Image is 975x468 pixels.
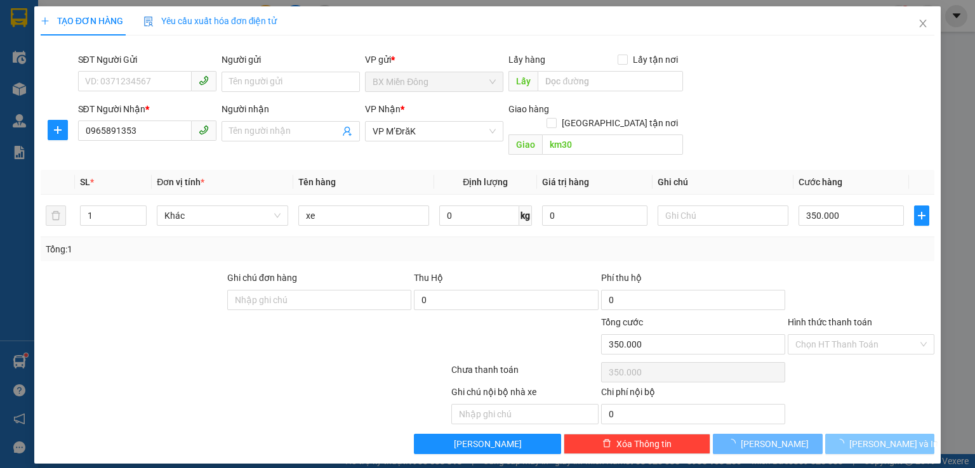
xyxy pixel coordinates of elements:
div: Người gửi [222,53,360,67]
span: loading [835,439,849,448]
span: kg [519,205,532,226]
button: Close [905,6,941,42]
div: Phí thu hộ [601,271,785,290]
span: BX Miền Đông [373,72,496,91]
span: VP M’ĐrăK [373,122,496,141]
button: [PERSON_NAME] [414,434,560,454]
span: Giá trị hàng [542,177,589,187]
span: delete [602,439,611,449]
span: Định lượng [463,177,508,187]
span: VP Nhận [365,104,401,114]
span: Lấy [508,71,538,91]
th: Ghi chú [653,170,793,195]
div: Chưa thanh toán [450,363,599,385]
span: [GEOGRAPHIC_DATA] tận nơi [557,116,683,130]
span: [PERSON_NAME] [454,437,522,451]
span: Lấy tận nơi [628,53,683,67]
span: user-add [342,126,352,136]
span: Tổng cước [601,317,643,327]
label: Hình thức thanh toán [788,317,872,327]
div: VP gửi [365,53,503,67]
span: phone [199,125,209,135]
span: Giao [508,134,542,155]
span: Khác [164,206,280,225]
span: plus [915,211,929,221]
span: [PERSON_NAME] [741,437,809,451]
span: SL [80,177,90,187]
input: Dọc đường [542,134,683,155]
div: Ghi chú nội bộ nhà xe [451,385,598,404]
input: Ghi chú đơn hàng [227,290,411,310]
span: Đơn vị tính [157,177,204,187]
span: Lấy hàng [508,55,545,65]
span: Yêu cầu xuất hóa đơn điện tử [143,16,277,26]
span: plus [48,125,67,135]
button: deleteXóa Thông tin [564,434,710,454]
button: plus [48,120,68,140]
button: [PERSON_NAME] [713,434,823,454]
span: plus [41,16,50,25]
button: delete [46,205,66,226]
span: TẠO ĐƠN HÀNG [41,16,123,26]
div: Người nhận [222,102,360,116]
span: Giao hàng [508,104,549,114]
input: Ghi Chú [658,205,788,226]
input: VD: Bàn, Ghế [298,205,429,226]
span: phone [199,75,209,86]
span: Tên hàng [298,177,336,187]
div: Tổng: 1 [46,242,377,256]
span: loading [727,439,741,448]
button: [PERSON_NAME] và In [825,434,935,454]
input: 0 [542,205,647,226]
button: plus [914,205,929,226]
div: SĐT Người Gửi [78,53,216,67]
input: Dọc đường [538,71,683,91]
span: Xóa Thông tin [616,437,672,451]
span: [PERSON_NAME] và In [849,437,938,451]
img: icon [143,16,154,27]
span: Cước hàng [799,177,842,187]
div: Chi phí nội bộ [601,385,785,404]
span: Thu Hộ [414,273,443,283]
div: SĐT Người Nhận [78,102,216,116]
span: close [918,18,928,29]
input: Nhập ghi chú [451,404,598,424]
label: Ghi chú đơn hàng [227,273,297,283]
